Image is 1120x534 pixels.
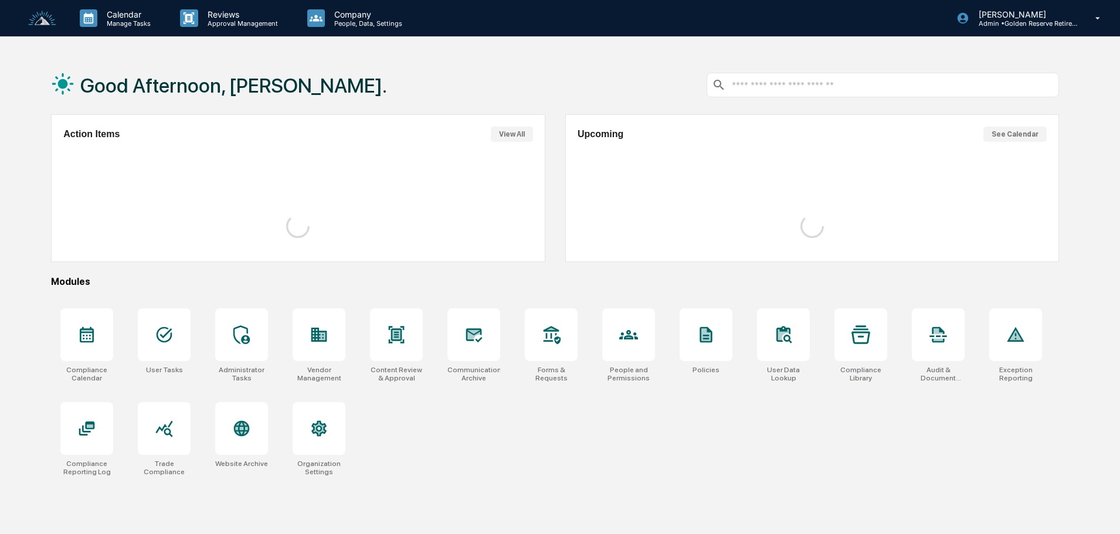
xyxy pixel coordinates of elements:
p: Manage Tasks [97,19,157,28]
div: Content Review & Approval [370,366,423,382]
h2: Action Items [63,129,120,140]
h1: Good Afternoon, [PERSON_NAME]. [80,74,387,97]
button: View All [491,127,533,142]
div: Trade Compliance [138,460,191,476]
div: Compliance Reporting Log [60,460,113,476]
div: Exception Reporting [989,366,1042,382]
p: Approval Management [198,19,284,28]
div: Organization Settings [293,460,345,476]
div: Communications Archive [447,366,500,382]
p: Calendar [97,9,157,19]
div: Compliance Library [834,366,887,382]
div: Forms & Requests [525,366,578,382]
div: People and Permissions [602,366,655,382]
div: Policies [693,366,719,374]
button: See Calendar [983,127,1047,142]
div: Website Archive [215,460,268,468]
p: Reviews [198,9,284,19]
div: Compliance Calendar [60,366,113,382]
p: [PERSON_NAME] [969,9,1078,19]
p: People, Data, Settings [325,19,408,28]
p: Admin • Golden Reserve Retirement [969,19,1078,28]
p: Company [325,9,408,19]
div: Modules [51,276,1059,287]
div: Administrator Tasks [215,366,268,382]
img: logo [28,11,56,26]
div: Audit & Document Logs [912,366,965,382]
div: User Data Lookup [757,366,810,382]
h2: Upcoming [578,129,623,140]
div: User Tasks [146,366,183,374]
div: Vendor Management [293,366,345,382]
